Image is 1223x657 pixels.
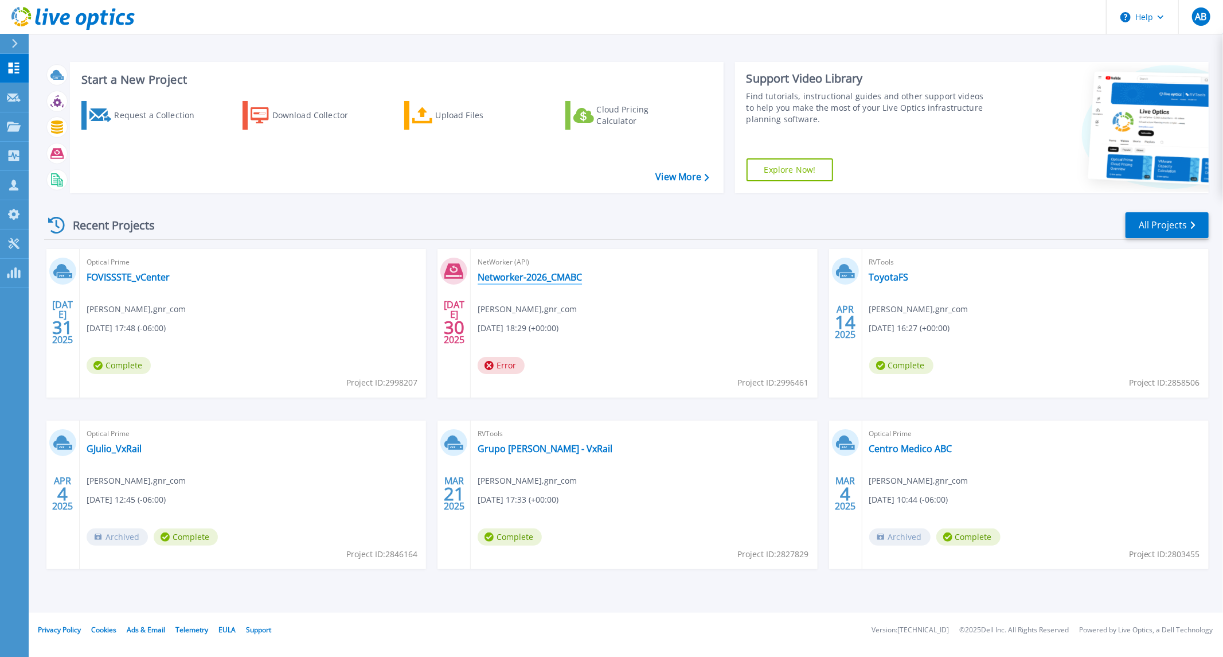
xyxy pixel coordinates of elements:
span: [PERSON_NAME] , gnr_com [87,475,186,487]
a: Support [246,625,271,635]
div: APR 2025 [834,301,856,343]
span: [DATE] 16:27 (+00:00) [869,322,950,335]
a: GJulio_VxRail [87,443,142,454]
span: Optical Prime [869,427,1202,440]
span: Complete [478,528,542,546]
a: Ads & Email [127,625,165,635]
span: RVTools [478,427,810,440]
span: 21 [444,489,464,499]
div: Support Video Library [747,71,990,86]
span: 30 [444,322,464,332]
a: Grupo [PERSON_NAME] - VxRail [478,443,612,454]
a: Explore Now! [747,158,834,181]
a: Request a Collection [81,101,209,130]
li: Powered by Live Optics, a Dell Technology [1079,627,1213,634]
div: Cloud Pricing Calculator [597,104,689,127]
div: Download Collector [272,104,364,127]
span: NetWorker (API) [478,256,810,269]
span: Complete [154,528,218,546]
span: 4 [840,489,850,499]
li: © 2025 Dell Inc. All Rights Reserved [959,627,1069,634]
div: MAR 2025 [443,473,465,515]
a: Networker-2026_CMABC [478,271,582,283]
span: Project ID: 2803455 [1129,548,1200,561]
div: [DATE] 2025 [443,301,465,343]
span: AB [1195,12,1206,21]
span: [PERSON_NAME] , gnr_com [478,303,577,316]
span: Project ID: 2858506 [1129,376,1200,389]
span: [PERSON_NAME] , gnr_com [87,303,186,316]
span: [DATE] 10:44 (-06:00) [869,493,948,506]
a: Upload Files [404,101,532,130]
span: Project ID: 2827829 [738,548,809,561]
div: Recent Projects [44,211,170,239]
a: FOVISSSTE_vCenter [87,271,170,283]
span: Project ID: 2996461 [738,376,809,389]
div: Find tutorials, instructional guides and other support videos to help you make the most of your L... [747,91,990,125]
span: Optical Prime [87,427,419,440]
div: MAR 2025 [834,473,856,515]
a: EULA [218,625,236,635]
a: Telemetry [175,625,208,635]
div: [DATE] 2025 [52,301,73,343]
span: Complete [936,528,1001,546]
a: View More [655,172,709,182]
span: Complete [87,357,151,374]
div: Upload Files [436,104,528,127]
span: Project ID: 2998207 [346,376,417,389]
span: [DATE] 17:48 (-06:00) [87,322,166,335]
span: Complete [869,357,933,374]
span: [DATE] 12:45 (-06:00) [87,493,166,506]
a: Download Collector [243,101,370,130]
a: Cloud Pricing Calculator [565,101,693,130]
a: Cookies [91,625,116,635]
span: [PERSON_NAME] , gnr_com [478,475,577,487]
a: ToyotaFS [869,271,909,283]
span: Optical Prime [87,256,419,269]
span: Archived [869,528,931,546]
span: [PERSON_NAME] , gnr_com [869,475,968,487]
span: [DATE] 17:33 (+00:00) [478,493,558,506]
span: 31 [52,322,73,332]
span: Error [478,357,525,374]
span: 14 [835,317,855,327]
span: Project ID: 2846164 [346,548,417,561]
div: Request a Collection [114,104,206,127]
h3: Start a New Project [81,73,709,86]
span: [PERSON_NAME] , gnr_com [869,303,968,316]
span: RVTools [869,256,1202,269]
a: All Projects [1126,212,1209,238]
div: APR 2025 [52,473,73,515]
span: 4 [57,489,68,499]
span: Archived [87,528,148,546]
span: [DATE] 18:29 (+00:00) [478,322,558,335]
a: Privacy Policy [38,625,81,635]
li: Version: [TECHNICAL_ID] [872,627,949,634]
a: Centro Medico ABC [869,443,952,454]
